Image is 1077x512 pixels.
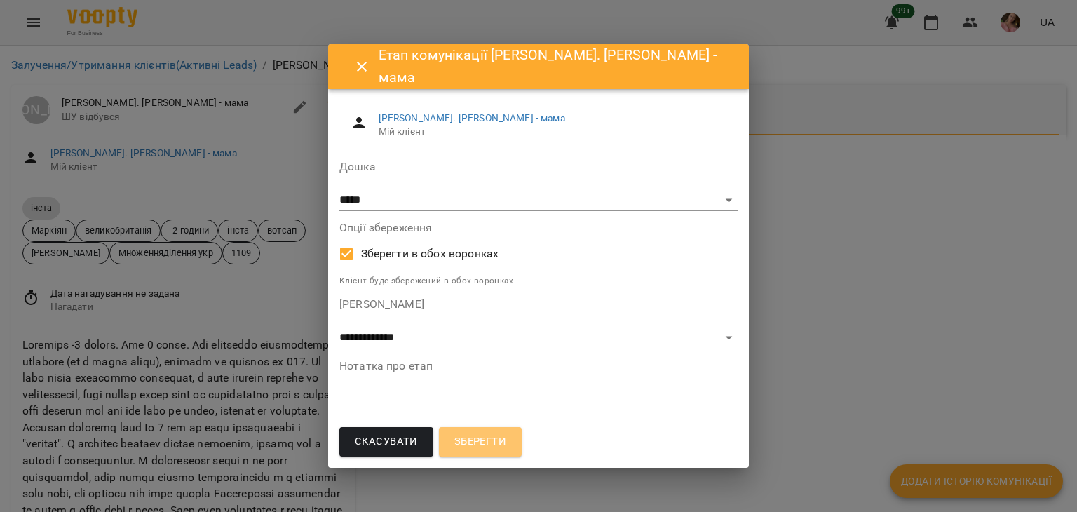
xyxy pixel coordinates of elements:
label: Опції збереження [339,222,738,234]
label: Нотатка про етап [339,361,738,372]
button: Скасувати [339,427,433,457]
label: Дошка [339,161,738,173]
span: Зберегти в обох воронках [361,245,499,262]
label: [PERSON_NAME] [339,299,738,310]
h6: Етап комунікації [PERSON_NAME]. [PERSON_NAME] - мама [379,44,732,88]
span: Скасувати [355,433,418,451]
span: Зберегти [454,433,506,451]
button: Close [345,50,379,83]
span: Мій клієнт [379,125,726,139]
a: [PERSON_NAME]. [PERSON_NAME] - мама [379,112,565,123]
button: Зберегти [439,427,522,457]
p: Клієнт буде збережений в обох воронках [339,274,738,288]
